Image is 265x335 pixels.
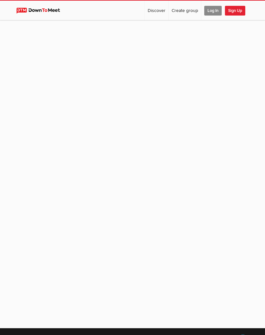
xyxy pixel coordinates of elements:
[169,1,201,20] a: Create group
[225,1,248,20] a: Sign Up
[225,6,245,16] span: Sign Up
[201,1,225,20] a: Log In
[204,6,222,16] span: Log In
[145,1,168,20] a: Discover
[16,8,66,14] img: DownToMeet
